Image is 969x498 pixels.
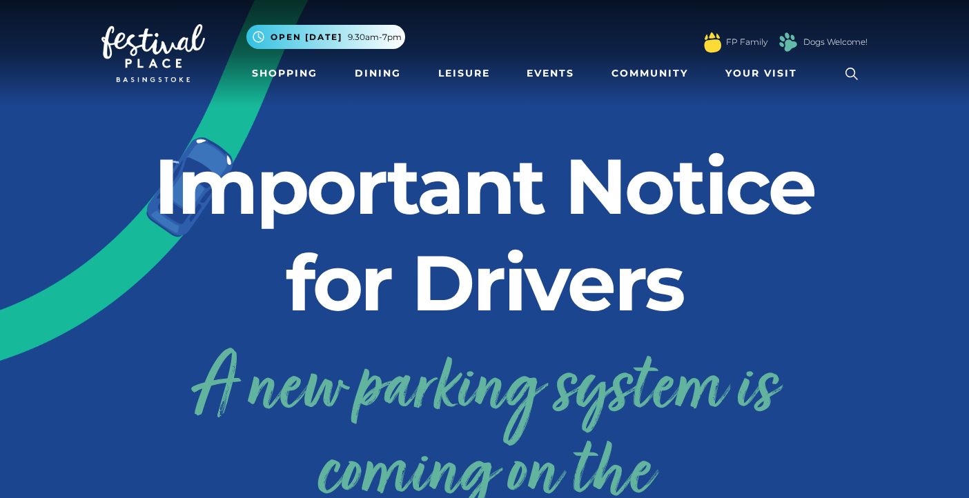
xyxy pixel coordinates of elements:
a: Your Visit [720,61,810,86]
a: Dogs Welcome! [803,36,868,48]
a: Shopping [246,61,323,86]
a: FP Family [726,36,767,48]
a: Dining [349,61,407,86]
a: Events [521,61,580,86]
a: Community [606,61,694,86]
span: Open [DATE] [271,31,342,43]
a: Leisure [433,61,496,86]
button: Open [DATE] 9.30am-7pm [246,25,405,49]
h2: Important Notice for Drivers [101,138,868,331]
img: Festival Place Logo [101,24,205,82]
span: 9.30am-7pm [348,31,402,43]
span: Your Visit [725,66,797,81]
